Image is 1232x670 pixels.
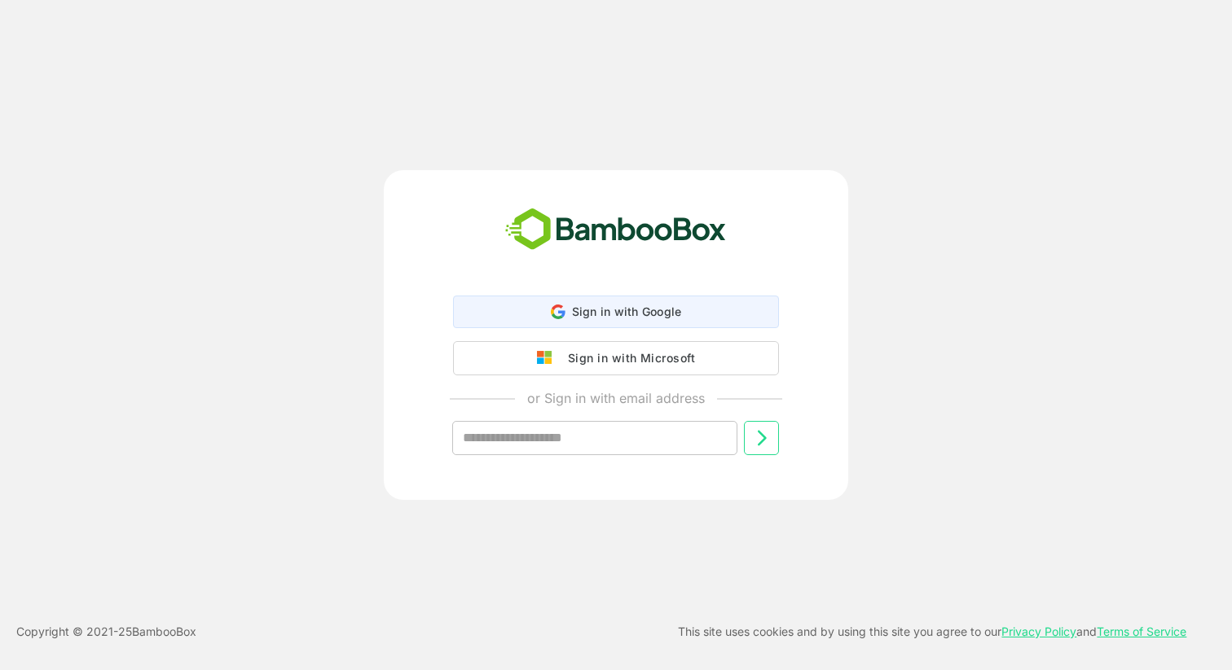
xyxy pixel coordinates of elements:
[1001,624,1076,638] a: Privacy Policy
[453,341,779,375] button: Sign in with Microsoft
[496,203,735,256] img: bamboobox
[537,351,560,366] img: google
[527,388,705,408] p: or Sign in with email address
[572,304,682,318] span: Sign in with Google
[560,348,695,369] div: Sign in with Microsoft
[1097,624,1186,638] a: Terms of Service
[453,296,779,328] div: Sign in with Google
[678,622,1186,642] p: This site uses cookies and by using this site you agree to our and
[16,622,196,642] p: Copyright © 2021- 25 BambooBox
